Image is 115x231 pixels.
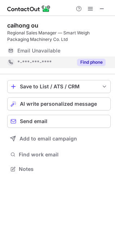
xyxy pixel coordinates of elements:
button: Add to email campaign [7,132,111,145]
button: Reveal Button [77,59,106,66]
div: Save to List / ATS / CRM [20,84,98,89]
button: Notes [7,164,111,174]
div: Regional Sales Manager — Smart Weigh Packaging Machinery Co. Ltd [7,30,111,43]
span: Notes [19,166,108,172]
button: AI write personalized message [7,97,111,110]
img: ContactOut v5.3.10 [7,4,51,13]
div: caihong ou [7,22,38,29]
button: Find work email [7,150,111,160]
span: Send email [20,118,47,124]
span: AI write personalized message [20,101,97,107]
button: Send email [7,115,111,128]
span: Find work email [19,151,108,158]
button: save-profile-one-click [7,80,111,93]
span: Email Unavailable [17,47,60,54]
span: Add to email campaign [20,136,77,142]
